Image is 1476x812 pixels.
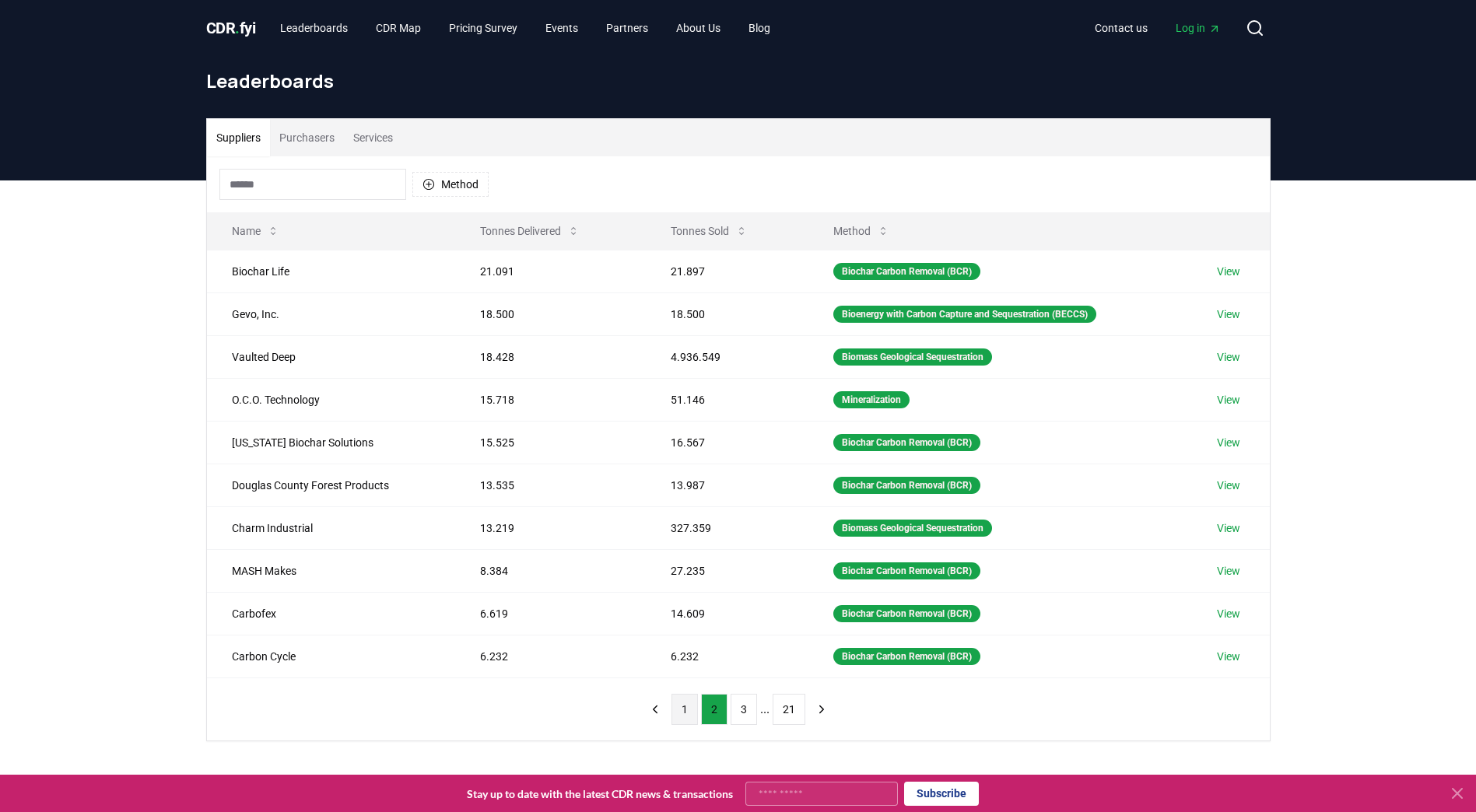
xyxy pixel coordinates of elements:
button: Services [344,119,402,156]
button: 2 [701,694,727,725]
div: Mineralization [833,391,910,408]
div: Biochar Carbon Removal (BCR) [833,477,980,494]
td: 18.428 [455,335,646,378]
td: 13.535 [455,464,646,506]
td: 14.609 [646,592,808,635]
a: View [1217,649,1240,664]
a: View [1217,306,1240,322]
div: Biomass Geological Sequestration [833,348,992,366]
div: Bioenergy with Carbon Capture and Sequestration (BECCS) [833,306,1096,323]
a: View [1217,392,1240,408]
td: 13.987 [646,464,808,506]
button: Method [412,172,489,197]
td: 8.384 [455,549,646,592]
td: 13.219 [455,506,646,549]
a: View [1217,349,1240,365]
button: 21 [773,694,805,725]
td: 4.936.549 [646,335,808,378]
button: 1 [671,694,698,725]
a: Partners [594,14,661,42]
button: 3 [731,694,757,725]
a: View [1217,606,1240,621]
td: 16.567 [646,421,808,464]
button: Method [821,215,902,247]
h1: Leaderboards [206,68,1271,93]
button: Suppliers [207,119,270,156]
a: Contact us [1082,14,1160,42]
a: About Us [664,14,733,42]
td: Carbon Cycle [207,635,455,677]
td: 15.525 [455,421,646,464]
div: Biomass Geological Sequestration [833,520,992,537]
td: 27.235 [646,549,808,592]
button: Name [219,215,292,247]
a: CDR.fyi [206,17,256,39]
div: Biochar Carbon Removal (BCR) [833,434,980,451]
a: Leaderboards [268,14,360,42]
span: . [235,19,240,37]
span: Log in [1176,20,1221,36]
a: Pricing Survey [436,14,530,42]
td: 21.091 [455,250,646,292]
div: Biochar Carbon Removal (BCR) [833,648,980,665]
div: Biochar Carbon Removal (BCR) [833,605,980,622]
a: View [1217,563,1240,579]
a: View [1217,264,1240,279]
div: Biochar Carbon Removal (BCR) [833,263,980,280]
li: ... [760,700,770,719]
td: 21.897 [646,250,808,292]
nav: Main [1082,14,1233,42]
td: 15.718 [455,378,646,421]
button: Purchasers [270,119,344,156]
td: Gevo, Inc. [207,292,455,335]
td: 6.619 [455,592,646,635]
span: CDR fyi [206,19,256,37]
td: 6.232 [646,635,808,677]
td: Biochar Life [207,250,455,292]
button: next page [808,694,835,725]
a: Blog [736,14,783,42]
a: View [1217,435,1240,450]
button: previous page [642,694,668,725]
td: O.C.O. Technology [207,378,455,421]
a: View [1217,478,1240,493]
div: Biochar Carbon Removal (BCR) [833,562,980,579]
td: Douglas County Forest Products [207,464,455,506]
td: 18.500 [646,292,808,335]
button: Tonnes Delivered [468,215,592,247]
td: 6.232 [455,635,646,677]
a: Events [533,14,591,42]
td: 51.146 [646,378,808,421]
a: Log in [1163,14,1233,42]
td: Charm Industrial [207,506,455,549]
td: Carbofex [207,592,455,635]
button: Tonnes Sold [658,215,760,247]
td: Vaulted Deep [207,335,455,378]
nav: Main [268,14,783,42]
a: View [1217,520,1240,536]
td: 18.500 [455,292,646,335]
td: [US_STATE] Biochar Solutions [207,421,455,464]
a: CDR Map [363,14,433,42]
td: 327.359 [646,506,808,549]
td: MASH Makes [207,549,455,592]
